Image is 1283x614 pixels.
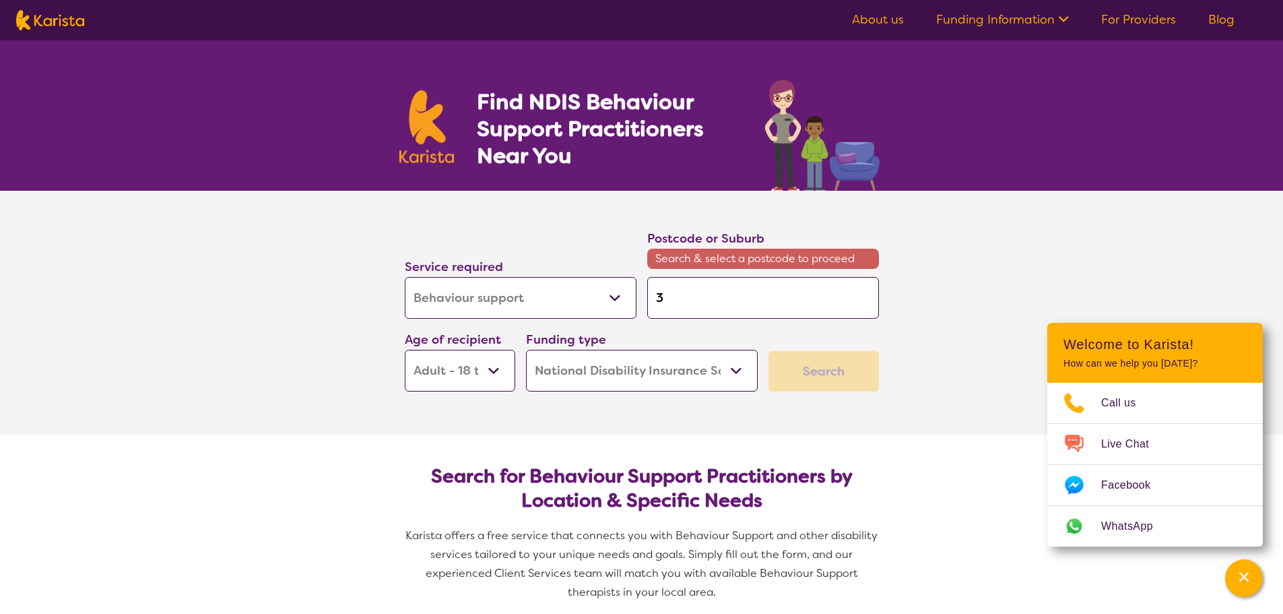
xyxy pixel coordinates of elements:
[1047,323,1263,547] div: Channel Menu
[936,11,1069,28] a: Funding Information
[1047,506,1263,547] a: Web link opens in a new tab.
[1225,559,1263,597] button: Channel Menu
[1063,358,1247,369] p: How can we help you [DATE]?
[852,11,904,28] a: About us
[1101,393,1152,413] span: Call us
[526,332,606,348] label: Funding type
[16,10,84,30] img: Karista logo
[416,464,868,513] h2: Search for Behaviour Support Practitioners by Location & Specific Needs
[761,73,884,191] img: behaviour-support
[399,526,884,602] p: Karista offers a free service that connects you with Behaviour Support and other disability servi...
[647,277,879,319] input: Type
[477,88,737,169] h1: Find NDIS Behaviour Support Practitioners Near You
[1101,434,1165,454] span: Live Chat
[1101,516,1169,536] span: WhatsApp
[1208,11,1235,28] a: Blog
[1063,336,1247,352] h2: Welcome to Karista!
[405,259,503,275] label: Service required
[1047,383,1263,547] ul: Choose channel
[647,231,764,247] label: Postcode or Suburb
[1101,475,1166,495] span: Facebook
[1101,11,1176,28] a: For Providers
[647,249,879,269] span: Search & select a postcode to proceed
[405,332,501,348] label: Age of recipient
[399,90,455,163] img: Karista logo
